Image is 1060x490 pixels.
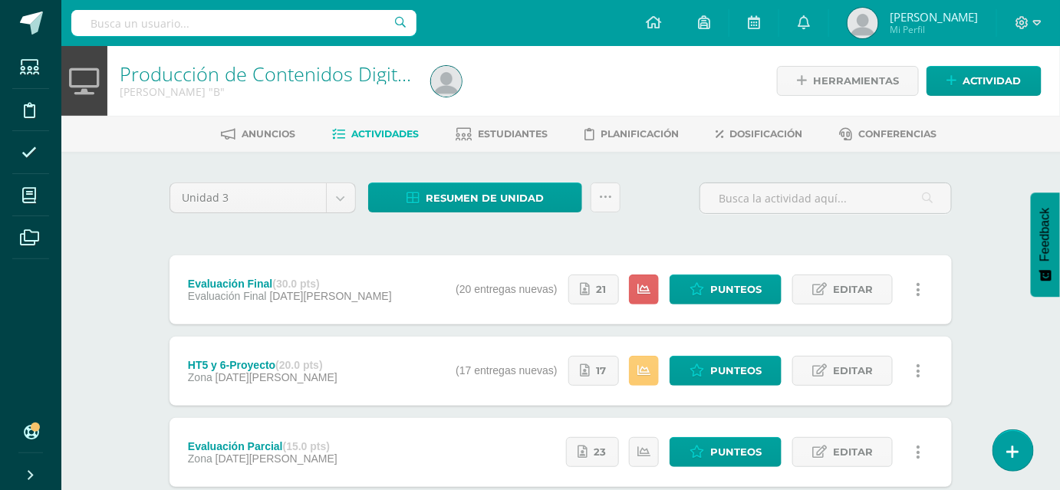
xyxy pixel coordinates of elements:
span: Feedback [1039,208,1052,261]
a: Estudiantes [456,122,548,146]
span: 17 [597,357,607,385]
span: Planificación [601,128,680,140]
a: Dosificación [716,122,803,146]
a: Punteos [670,356,782,386]
a: Punteos [670,437,782,467]
a: Actividades [333,122,420,146]
span: Zona [188,452,212,465]
span: Anuncios [242,128,296,140]
span: Herramientas [813,67,899,95]
img: e1ecaa63abbcd92f15e98e258f47b918.png [848,8,878,38]
input: Busca un usuario... [71,10,416,36]
a: Actividad [927,66,1042,96]
span: Punteos [710,275,762,304]
span: Punteos [710,357,762,385]
div: Evaluación Final [188,278,392,290]
span: Zona [188,371,212,383]
a: 21 [568,275,619,304]
span: Conferencias [859,128,937,140]
strong: (15.0 pts) [283,440,330,452]
button: Feedback - Mostrar encuesta [1031,192,1060,297]
span: [PERSON_NAME] [890,9,978,25]
a: 23 [566,437,619,467]
a: Producción de Contenidos Digitales [120,61,432,87]
span: Evaluación Final [188,290,267,302]
span: Editar [833,357,873,385]
span: [DATE][PERSON_NAME] [216,452,337,465]
strong: (30.0 pts) [272,278,319,290]
a: Resumen de unidad [368,183,582,212]
div: Evaluación Parcial [188,440,337,452]
span: Estudiantes [479,128,548,140]
input: Busca la actividad aquí... [700,183,951,213]
h1: Producción de Contenidos Digitales [120,63,413,84]
a: Conferencias [840,122,937,146]
div: Quinto Bachillerato 'B' [120,84,413,99]
span: Actividad [963,67,1022,95]
a: 17 [568,356,619,386]
strong: (20.0 pts) [275,359,322,371]
span: [DATE][PERSON_NAME] [216,371,337,383]
a: Punteos [670,275,782,304]
span: 23 [594,438,607,466]
span: Unidad 3 [182,183,314,212]
span: Editar [833,438,873,466]
a: Unidad 3 [170,183,355,212]
a: Anuncios [222,122,296,146]
span: Resumen de unidad [426,184,544,212]
a: Planificación [585,122,680,146]
span: Editar [833,275,873,304]
div: HT5 y 6-Proyecto [188,359,337,371]
span: [DATE][PERSON_NAME] [270,290,392,302]
span: Dosificación [730,128,803,140]
span: Punteos [710,438,762,466]
span: 21 [597,275,607,304]
span: Mi Perfil [890,23,978,36]
span: Actividades [352,128,420,140]
img: e1ecaa63abbcd92f15e98e258f47b918.png [431,66,462,97]
a: Herramientas [777,66,919,96]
